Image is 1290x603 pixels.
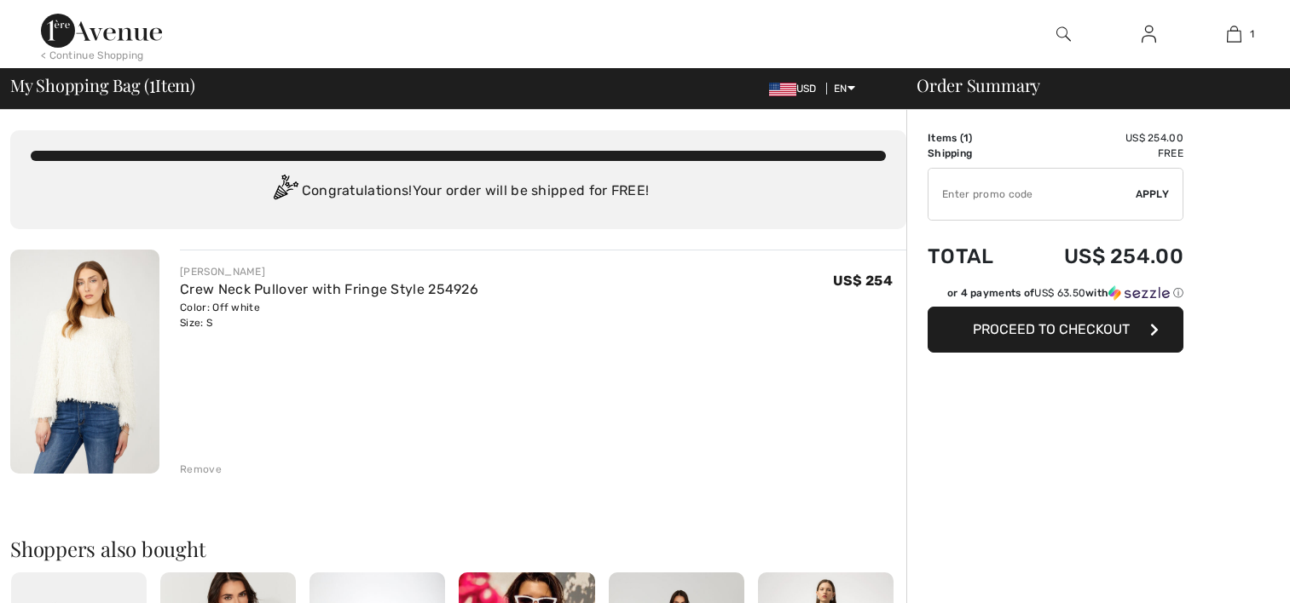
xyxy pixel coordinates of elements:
[10,538,906,559] h2: Shoppers also bought
[928,130,1019,146] td: Items ( )
[928,227,1019,285] td: Total
[10,250,159,474] img: Crew Neck Pullover with Fringe Style 254926
[1019,146,1183,161] td: Free
[149,72,155,95] span: 1
[1142,24,1156,44] img: My Info
[928,146,1019,161] td: Shipping
[1136,187,1170,202] span: Apply
[947,285,1183,301] div: or 4 payments of with
[769,83,796,96] img: US Dollar
[896,77,1280,94] div: Order Summary
[41,48,144,63] div: < Continue Shopping
[833,273,893,289] span: US$ 254
[963,132,969,144] span: 1
[180,264,478,279] div: [PERSON_NAME]
[834,83,855,95] span: EN
[769,83,824,95] span: USD
[41,14,162,48] img: 1ère Avenue
[928,285,1183,307] div: or 4 payments ofUS$ 63.50withSezzle Click to learn more about Sezzle
[1019,130,1183,146] td: US$ 254.00
[1034,287,1085,299] span: US$ 63.50
[928,307,1183,353] button: Proceed to Checkout
[1227,24,1241,44] img: My Bag
[1019,227,1183,285] td: US$ 254.00
[10,77,195,94] span: My Shopping Bag ( Item)
[1108,285,1170,301] img: Sezzle
[928,169,1136,220] input: Promo code
[268,175,302,209] img: Congratulation2.svg
[180,462,222,477] div: Remove
[973,321,1130,337] span: Proceed to Checkout
[180,281,478,297] a: Crew Neck Pullover with Fringe Style 254926
[1250,26,1254,42] span: 1
[1192,24,1276,44] a: 1
[1128,24,1170,45] a: Sign In
[31,175,886,209] div: Congratulations! Your order will be shipped for FREE!
[1056,24,1071,44] img: search the website
[180,300,478,330] div: Color: Off white Size: S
